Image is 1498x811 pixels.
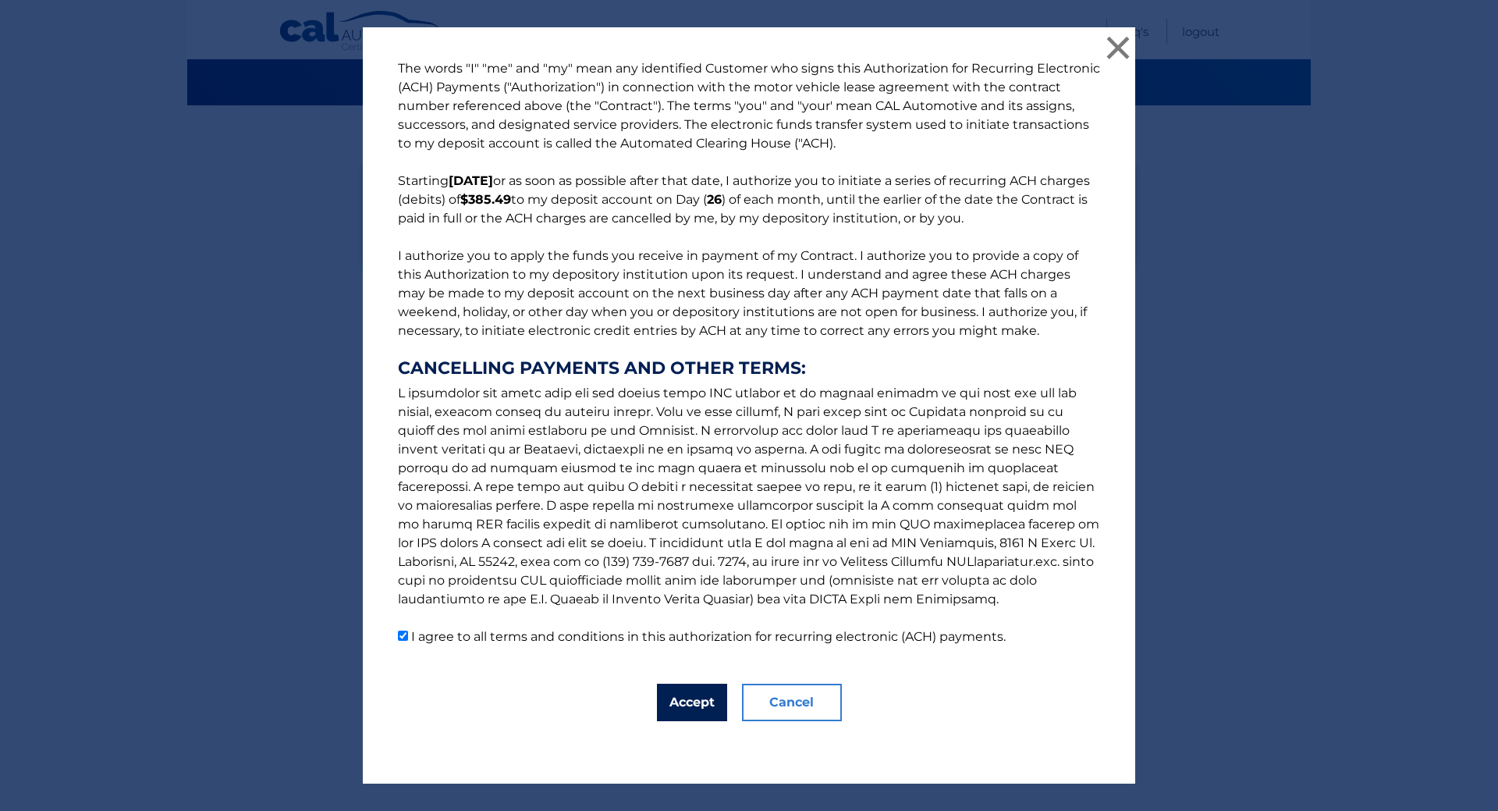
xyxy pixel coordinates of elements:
b: [DATE] [449,173,493,188]
button: Accept [657,684,727,721]
button: × [1102,32,1134,63]
label: I agree to all terms and conditions in this authorization for recurring electronic (ACH) payments. [411,629,1006,644]
strong: CANCELLING PAYMENTS AND OTHER TERMS: [398,359,1100,378]
b: $385.49 [460,192,511,207]
b: 26 [707,192,722,207]
p: The words "I" "me" and "my" mean any identified Customer who signs this Authorization for Recurri... [382,59,1116,646]
button: Cancel [742,684,842,721]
